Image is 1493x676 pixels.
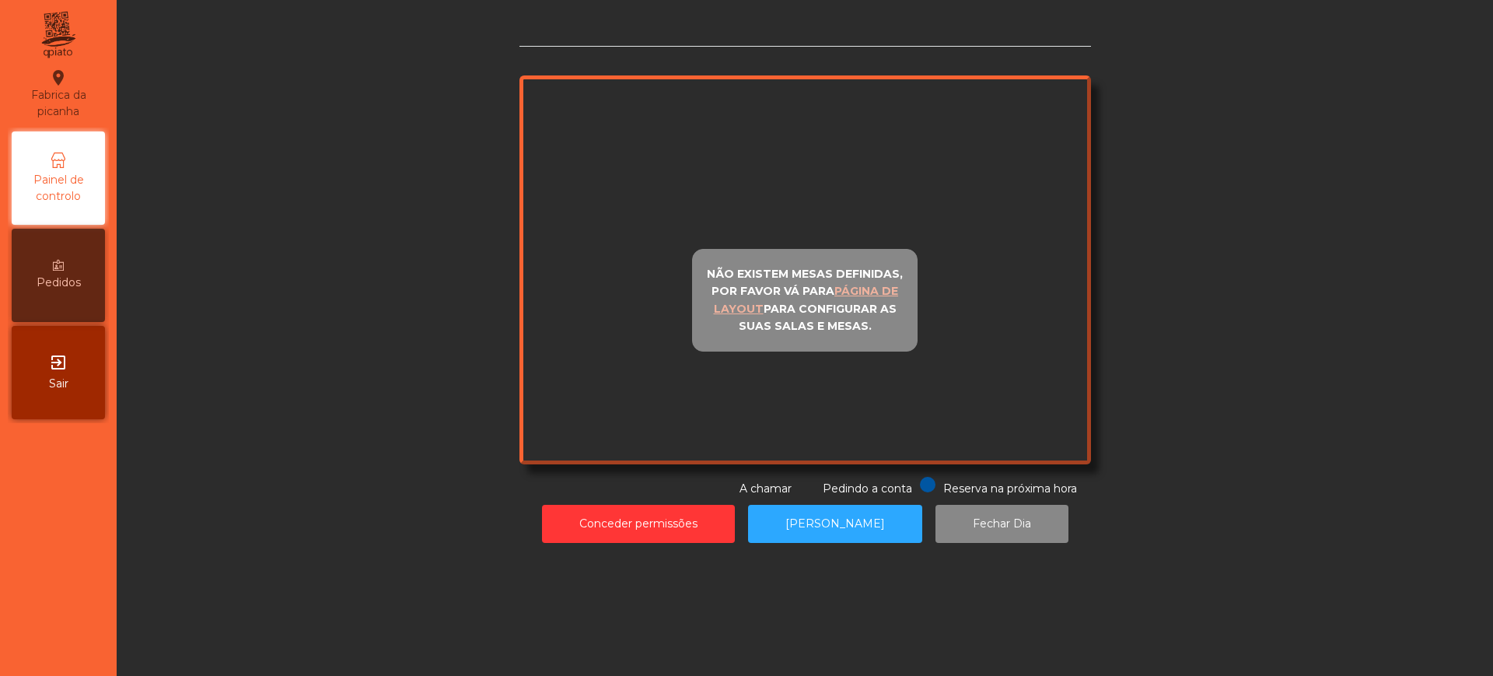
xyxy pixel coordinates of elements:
button: [PERSON_NAME] [748,505,922,543]
p: Não existem mesas definidas, por favor vá para para configurar as suas salas e mesas. [699,265,911,335]
u: página de layout [714,284,899,316]
i: exit_to_app [49,353,68,372]
span: A chamar [740,482,792,496]
span: Painel de controlo [16,172,101,205]
i: location_on [49,68,68,87]
span: Pedidos [37,275,81,291]
button: Fechar Dia [935,505,1068,543]
button: Conceder permissões [542,505,735,543]
span: Reserva na próxima hora [943,482,1077,496]
span: Sair [49,376,68,392]
img: qpiato [39,8,77,62]
div: Fabrica da picanha [12,68,104,120]
span: Pedindo a conta [823,482,912,496]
